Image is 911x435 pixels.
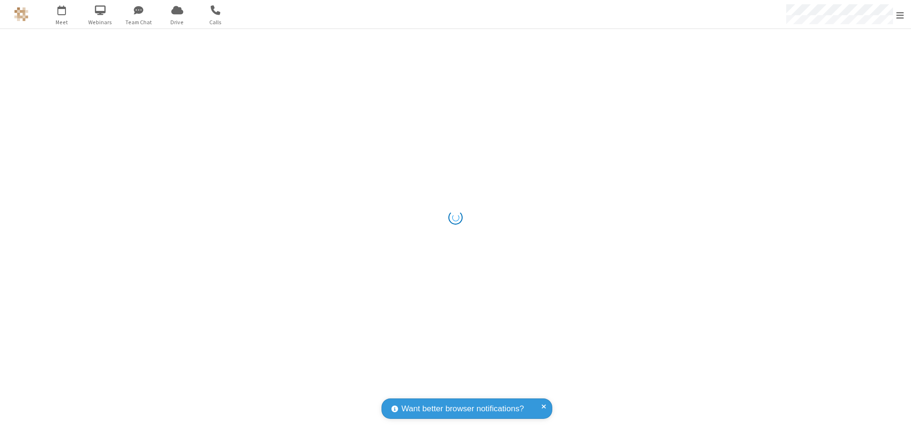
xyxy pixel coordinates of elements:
[401,403,524,415] span: Want better browser notifications?
[14,7,28,21] img: QA Selenium DO NOT DELETE OR CHANGE
[159,18,195,27] span: Drive
[83,18,118,27] span: Webinars
[121,18,157,27] span: Team Chat
[44,18,80,27] span: Meet
[198,18,233,27] span: Calls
